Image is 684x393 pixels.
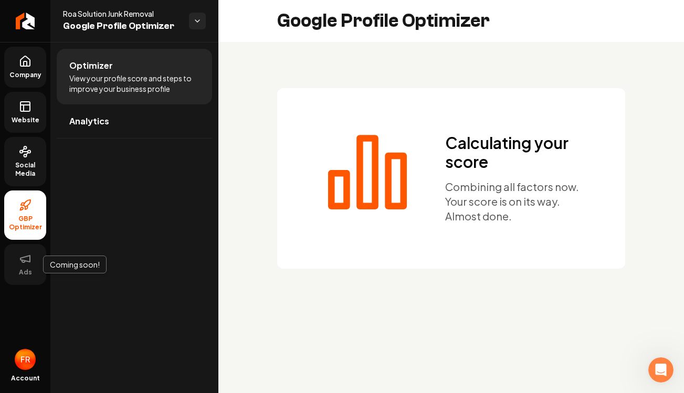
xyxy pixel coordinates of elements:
[63,19,181,34] span: Google Profile Optimizer
[57,104,212,138] a: Analytics
[11,374,40,383] span: Account
[63,8,181,19] span: Roa Solution Junk Removal
[4,215,46,231] span: GBP Optimizer
[4,244,46,285] button: Ads
[69,73,199,94] span: View your profile score and steps to improve your business profile
[277,10,490,31] h2: Google Profile Optimizer
[648,357,674,383] iframe: Intercom live chat
[445,133,587,171] h1: Calculating your score
[5,71,46,79] span: Company
[50,259,100,270] p: Coming soon!
[15,349,36,370] img: Fabian Ramirez
[69,59,113,72] span: Optimizer
[4,137,46,186] a: Social Media
[15,268,36,277] span: Ads
[15,349,36,370] button: Open user button
[4,92,46,133] a: Website
[16,13,35,29] img: Rebolt Logo
[4,47,46,88] a: Company
[7,116,44,124] span: Website
[69,115,109,128] span: Analytics
[4,161,46,178] span: Social Media
[445,179,587,224] p: Combining all factors now. Your score is on its way. Almost done.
